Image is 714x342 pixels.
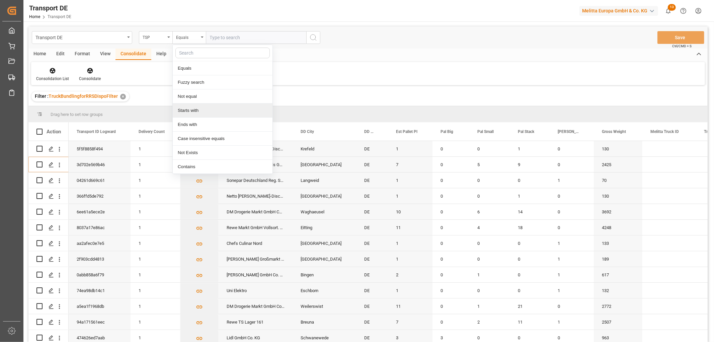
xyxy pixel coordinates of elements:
div: 0 [432,220,469,235]
div: Krefeld [293,141,356,156]
div: Press SPACE to select this row. [28,314,69,330]
div: 2425 [594,157,642,172]
div: Case insensitive equals [173,132,272,146]
div: DE [356,141,388,156]
div: Not Exists [173,146,272,160]
div: Melitta Europa GmbH & Co. KG [579,6,658,16]
button: open menu [32,31,132,44]
div: 10 [388,204,432,219]
div: Consolidate [115,49,151,60]
div: Press SPACE to select this row. [28,251,69,267]
div: Langweid [293,173,356,188]
span: DD Country [364,129,374,134]
div: Bingen [293,267,356,282]
span: Gross Weight [602,129,626,134]
div: 1 [469,298,510,314]
div: Press SPACE to select this row. [28,173,69,188]
div: Breuna [293,314,356,330]
div: DE [356,314,388,330]
div: Rewe TS Lager 161 [219,314,293,330]
div: Uni Elektro [219,283,293,298]
div: Press SPACE to select this row. [28,141,69,157]
span: Pal Big [441,129,453,134]
div: 0 [510,251,550,267]
div: 1 [131,220,180,235]
span: Drag here to set row groups [51,112,103,117]
div: Format [70,49,95,60]
div: DE [356,220,388,235]
span: TruckBundlingforRRSDispoFIlter [49,93,118,99]
div: 0 [469,141,510,156]
div: 0 [469,188,510,204]
span: Pal Small [477,129,494,134]
span: [PERSON_NAME] [558,129,580,134]
div: Ends with [173,118,272,132]
div: Press SPACE to select this row. [28,220,69,235]
a: Home [29,14,40,19]
div: DE [356,283,388,298]
div: 1 [388,141,432,156]
div: 0 [510,267,550,282]
div: 1 [131,298,180,314]
div: Fuzzy search [173,75,272,89]
div: Consolidation List [36,76,69,82]
div: 5 [469,157,510,172]
div: 14 [510,204,550,219]
div: 1 [131,235,180,251]
div: 1 [131,251,180,267]
div: DE [356,173,388,188]
div: 1 [388,173,432,188]
div: [GEOGRAPHIC_DATA] [293,235,356,251]
span: Ctrl/CMD + S [672,44,692,49]
div: 0 [432,251,469,267]
div: 1 [510,141,550,156]
div: DM Drogerie Markt GmbH Co KG [219,298,293,314]
div: 2772 [594,298,642,314]
div: 366ffd5de792 [69,188,131,204]
div: Sonepar Deutschland Reg. Sued GmbH [219,173,293,188]
div: DE [356,157,388,172]
div: Transport DE [35,33,125,41]
div: Help [151,49,171,60]
div: Not equal [173,89,272,104]
div: [GEOGRAPHIC_DATA] [293,157,356,172]
div: 3692 [594,204,642,219]
div: 7 [388,314,432,330]
div: [GEOGRAPHIC_DATA] [293,188,356,204]
div: 1 [131,141,180,156]
div: ✕ [120,94,126,99]
div: 3d702e569b46 [69,157,131,172]
div: Home [28,49,51,60]
div: 1 [131,314,180,330]
div: 1 [131,188,180,204]
div: 6ee61a5ece2e [69,204,131,219]
div: 0 [510,235,550,251]
div: Eitting [293,220,356,235]
span: Delivery Count [139,129,165,134]
div: 0 [510,283,550,298]
div: [PERSON_NAME] Großmarkt GmbH Co. KG [219,251,293,267]
div: 130 [594,188,642,204]
input: Type to search [206,31,306,44]
div: 133 [594,235,642,251]
div: 1 [550,283,594,298]
div: 1 [388,283,432,298]
div: 0 [432,314,469,330]
div: 1 [131,283,180,298]
div: 2507 [594,314,642,330]
div: 5f5f8858f494 [69,141,131,156]
div: 1 [131,157,180,172]
div: 0 [432,235,469,251]
div: 0 [469,251,510,267]
div: Press SPACE to select this row. [28,157,69,173]
div: Press SPACE to select this row. [28,267,69,283]
div: 0 [550,157,594,172]
div: [GEOGRAPHIC_DATA] [293,251,356,267]
div: 0 [432,141,469,156]
div: Press SPACE to select this row. [28,283,69,298]
div: 0 [432,283,469,298]
div: DE [356,235,388,251]
div: 1 [550,314,594,330]
button: open menu [139,31,172,44]
div: 2 [388,267,432,282]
